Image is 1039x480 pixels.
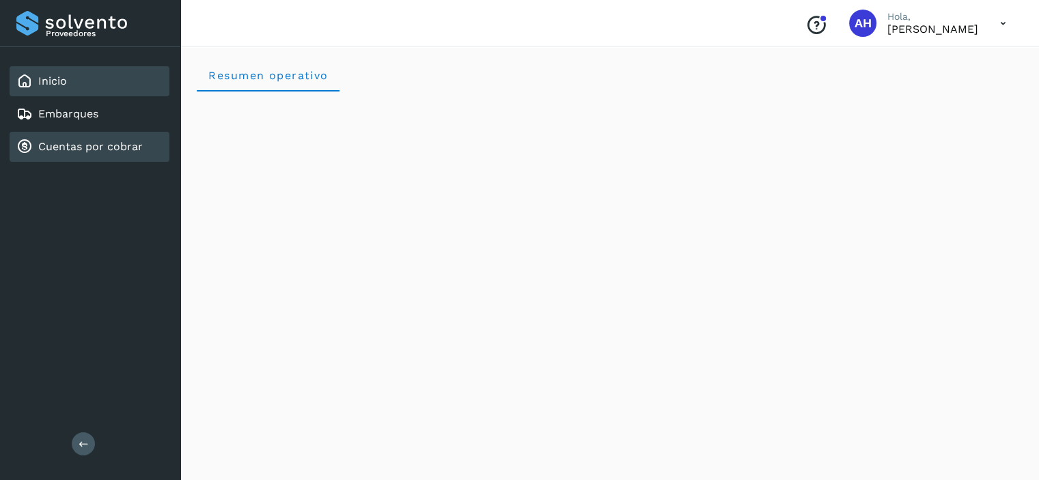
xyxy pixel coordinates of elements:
[46,29,164,38] p: Proveedores
[10,99,169,129] div: Embarques
[887,11,978,23] p: Hola,
[38,74,67,87] a: Inicio
[38,140,143,153] a: Cuentas por cobrar
[208,69,329,82] span: Resumen operativo
[10,66,169,96] div: Inicio
[887,23,978,36] p: AZUCENA HERNANDEZ LOPEZ
[10,132,169,162] div: Cuentas por cobrar
[38,107,98,120] a: Embarques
